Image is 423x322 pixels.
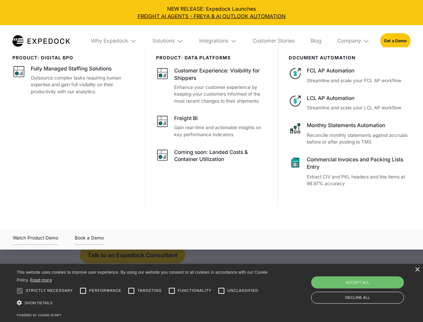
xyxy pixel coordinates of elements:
div: FCL AP Automation [307,67,410,74]
p: Reconcile monthly statements against accruals before or after posting to TMS [307,132,410,146]
a: Commercial Invoices and Packing Lists EntryExtract CIV and PKL headers and line items at 99.97% a... [289,156,411,187]
span: Show details [24,301,53,305]
div: NEW RELEASE: Expedock Launches [5,5,418,20]
div: Commercial Invoices and Packing Lists Entry [307,156,410,171]
a: Freight BIGain real-time and actionable insights on key performance indicators [156,115,268,138]
div: Monthly Statements Automation [307,122,410,129]
div: Watch Product Demo [13,234,58,245]
span: Performance [89,288,122,293]
a: FREIGHT AI AGENTS - FREYA & AI OUTLOOK AUTOMATION [5,13,418,20]
div: Decline all [311,292,404,304]
div: Integrations [194,25,242,57]
a: Book a Demo [75,234,104,245]
div: product: digital bpo [12,55,135,60]
a: LCL AP AutomationStreamline and scale your LCL AP workflow [289,95,411,111]
a: Customer Stories [247,25,300,57]
div: Freight BI [174,115,198,122]
a: Customer Experience: Visibility for ShippersEnhance your customer experience by keeping your cust... [156,67,268,104]
p: Gain real-time and actionable insights on key performance indicators [174,124,267,138]
a: Powered by cookie-script [17,313,62,317]
span: Functionality [178,288,211,293]
span: Strictly necessary [26,288,73,293]
div: LCL AP Automation [307,95,410,102]
div: Show details [17,299,270,308]
span: Unclassified [227,288,258,293]
span: This website uses cookies to improve user experience. By using our website you consent to all coo... [17,270,268,282]
div: Customer Experience: Visibility for Shippers [174,67,267,82]
a: Fully Managed Staffing SolutionsOutsource complex tasks requiring human expertise and gain full v... [12,65,135,95]
div: document automation [289,55,411,60]
div: Why Expedock [91,38,128,44]
div: Company [332,25,375,57]
div: Company [337,38,361,44]
div: Coming soon: Landed Costs & Container Utilization [174,149,267,163]
div: Solutions [152,38,175,44]
a: FCL AP AutomationStreamline and scale your FCL AP workflow [289,67,411,84]
a: Read more [30,277,52,282]
p: Extract CIV and PKL headers and line items at 99.97% accuracy [307,173,410,187]
p: Streamline and scale your LCL AP workflow [307,104,410,111]
div: Why Expedock [86,25,142,57]
a: Coming soon: Landed Costs & Container Utilization [156,149,268,165]
div: Fully Managed Staffing Solutions [31,65,112,72]
p: Streamline and scale your FCL AP workflow [307,77,410,84]
p: Enhance your customer experience by keeping your customers informed of the most recent changes to... [174,84,267,105]
a: open lightbox [13,234,58,245]
div: Accept all [311,276,404,288]
span: Targeting [137,288,161,293]
div: Integrations [199,38,228,44]
p: Outsource complex tasks requiring human expertise and gain full visibility on their productivity ... [31,74,135,95]
div: Solutions [147,25,189,57]
div: Close [415,267,420,272]
div: PRODUCT: data platforms [156,55,268,60]
a: Blog [305,25,327,57]
a: Get a Demo [380,33,411,48]
a: Monthly Statements AutomationReconcile monthly statements against accruals before or after postin... [289,122,411,146]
